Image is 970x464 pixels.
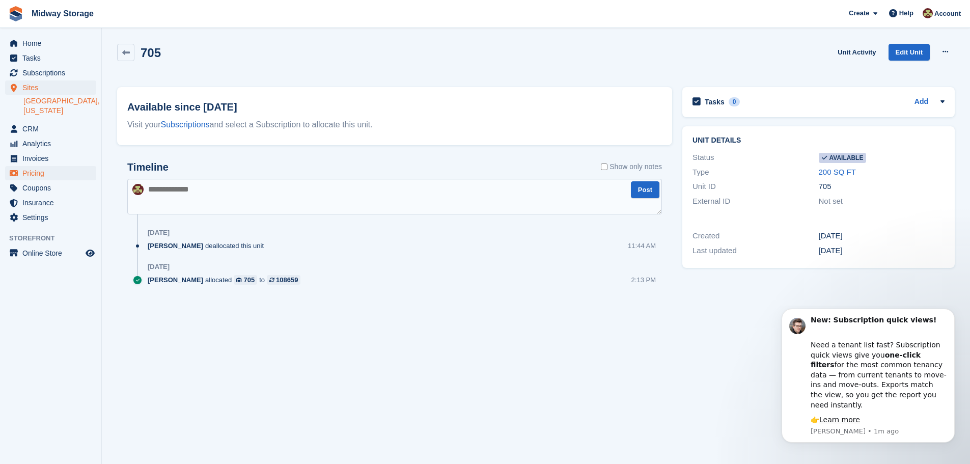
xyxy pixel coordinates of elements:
a: Subscriptions [161,120,210,129]
h2: Tasks [705,97,725,106]
a: menu [5,210,96,225]
div: [DATE] [148,229,170,237]
a: Add [914,96,928,108]
a: 108659 [267,275,300,285]
span: Sites [22,80,84,95]
a: menu [5,80,96,95]
span: Invoices [22,151,84,166]
div: Type [692,167,818,178]
span: [PERSON_NAME] [148,241,203,251]
span: Tasks [22,51,84,65]
h2: Unit details [692,137,945,145]
a: menu [5,166,96,180]
span: CRM [22,122,84,136]
span: Subscriptions [22,66,84,80]
span: Pricing [22,166,84,180]
a: menu [5,151,96,166]
a: Midway Storage [27,5,98,22]
a: menu [5,66,96,80]
div: 0 [729,97,740,106]
div: Visit your and select a Subscription to allocate this unit. [127,119,662,131]
span: Create [849,8,869,18]
div: 2:13 PM [631,275,656,285]
label: Show only notes [601,161,662,172]
div: Unit ID [692,181,818,193]
a: menu [5,196,96,210]
div: External ID [692,196,818,207]
a: menu [5,36,96,50]
div: allocated to [148,275,306,285]
span: Home [22,36,84,50]
div: Last updated [692,245,818,257]
h2: Available since [DATE] [127,99,662,115]
img: Gerald Sorensen [923,8,933,18]
span: Settings [22,210,84,225]
h2: Timeline [127,161,169,173]
div: 108659 [276,275,298,285]
div: Not set [819,196,945,207]
a: Preview store [84,247,96,259]
div: [DATE] [148,263,170,271]
img: Gerald Sorensen [132,184,144,195]
img: stora-icon-8386f47178a22dfd0bd8f6a31ec36ba5ce8667c1dd55bd0f319d3a0aa187defe.svg [8,6,23,21]
button: Post [631,181,659,198]
div: 705 [244,275,255,285]
span: Analytics [22,137,84,151]
a: Edit Unit [889,44,930,61]
div: deallocated this unit [148,241,269,251]
span: Coupons [22,181,84,195]
a: 200 SQ FT [819,168,856,176]
a: menu [5,122,96,136]
span: [PERSON_NAME] [148,275,203,285]
div: 705 [819,181,945,193]
a: [GEOGRAPHIC_DATA], [US_STATE] [23,96,96,116]
a: menu [5,51,96,65]
div: [DATE] [819,230,945,242]
div: Status [692,152,818,163]
span: Online Store [22,246,84,260]
span: Storefront [9,233,101,243]
a: 705 [234,275,257,285]
div: 11:44 AM [628,241,656,251]
div: [DATE] [819,245,945,257]
a: Unit Activity [834,44,880,61]
a: menu [5,137,96,151]
span: Account [934,9,961,19]
input: Show only notes [601,161,607,172]
a: menu [5,181,96,195]
span: Insurance [22,196,84,210]
span: Available [819,153,867,163]
h2: 705 [141,46,161,60]
a: menu [5,246,96,260]
span: Help [899,8,913,18]
div: Created [692,230,818,242]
